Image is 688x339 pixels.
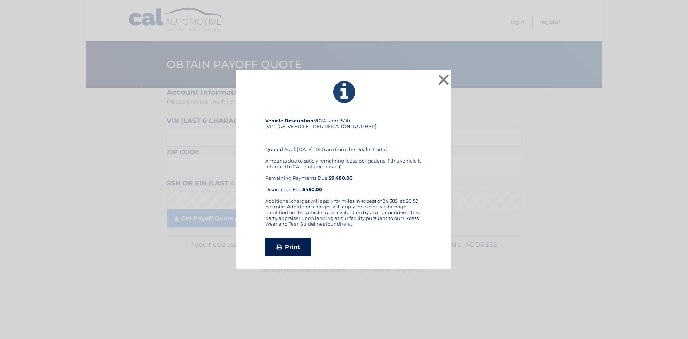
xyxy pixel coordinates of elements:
strong: Vehicle Description: [265,118,315,123]
a: here [340,221,351,227]
a: Print [265,238,311,256]
div: Amounts due to satisfy remaining lease obligations if this vehicle is returned to CAL (not purcha... [265,158,423,192]
div: 2024 Ram 1500 (VIN: [US_VEHICLE_IDENTIFICATION_NUMBER]) Quoted As of: [DATE] 10:10 am from the De... [265,118,423,198]
b: $9,480.00 [329,175,353,181]
strong: $450.00 [302,187,322,192]
button: × [436,72,451,87]
div: Additional charges will apply for miles in excess of 24,389, at $0.50 per mile. Additional charge... [265,198,423,232]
